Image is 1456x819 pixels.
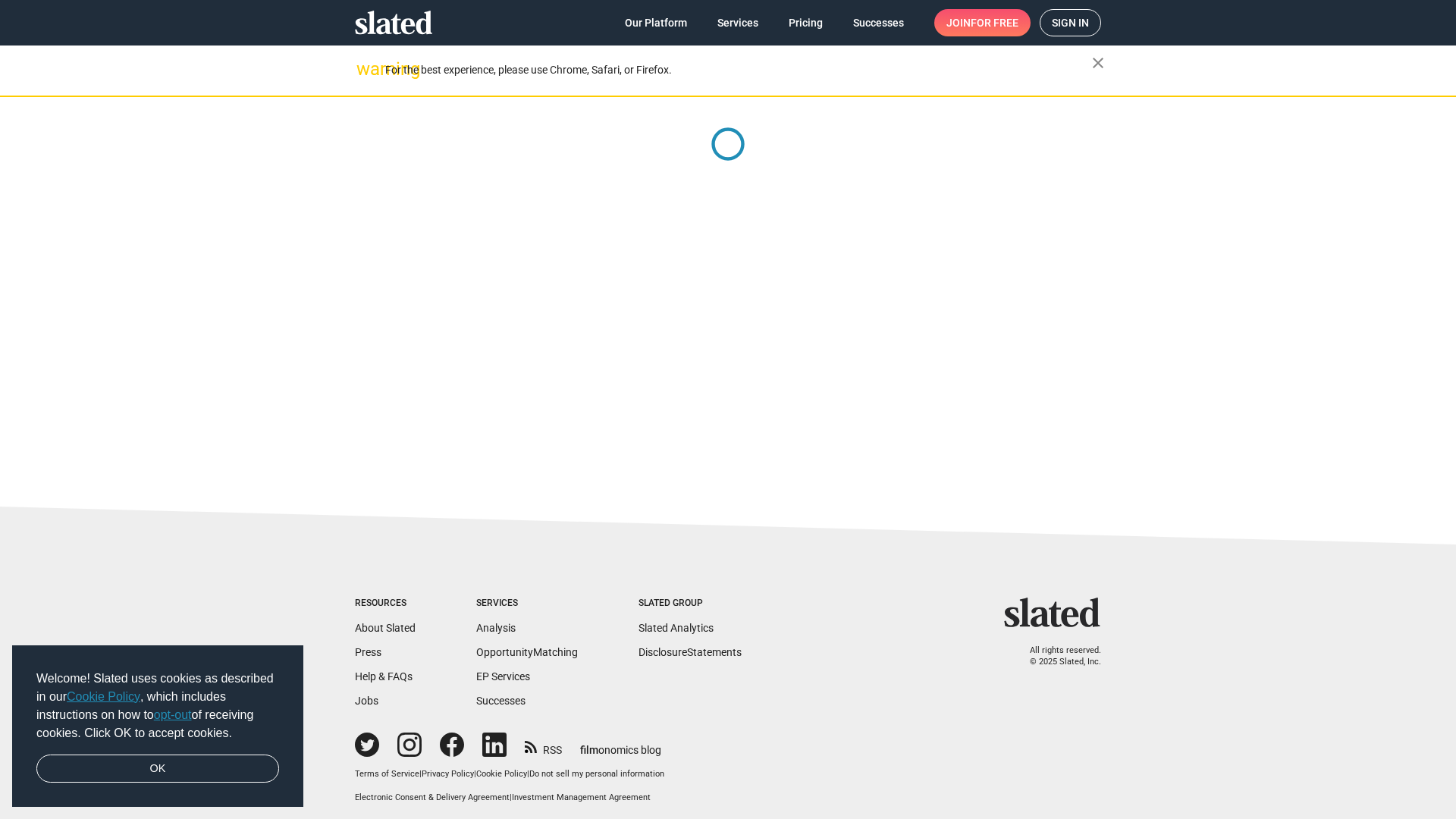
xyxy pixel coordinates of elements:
[355,769,419,779] a: Terms of Service
[67,690,140,703] a: Cookie Policy
[154,708,192,721] a: opt-out
[36,755,279,783] a: dismiss cookie message
[625,9,687,36] span: Our Platform
[474,769,476,779] span: |
[476,695,526,707] a: Successes
[639,598,742,610] div: Slated Group
[12,645,303,808] div: cookieconsent
[717,9,758,36] span: Services
[971,9,1018,36] span: for free
[356,60,375,78] mat-icon: warning
[777,9,835,36] a: Pricing
[36,670,279,742] span: Welcome! Slated uses cookies as described in our , which includes instructions on how to of recei...
[1014,645,1101,667] p: All rights reserved. © 2025 Slated, Inc.
[385,60,1092,80] div: For the best experience, please use Chrome, Safari, or Firefox.
[1089,54,1107,72] mat-icon: close
[355,598,416,610] div: Resources
[422,769,474,779] a: Privacy Policy
[476,769,527,779] a: Cookie Policy
[476,670,530,682] a: EP Services
[580,731,661,758] a: filmonomics blog
[476,598,578,610] div: Services
[946,9,1018,36] span: Join
[419,769,422,779] span: |
[512,792,651,802] a: Investment Management Agreement
[355,695,378,707] a: Jobs
[639,646,742,658] a: DisclosureStatements
[580,744,598,756] span: film
[841,9,916,36] a: Successes
[355,646,381,658] a: Press
[1040,9,1101,36] a: Sign in
[853,9,904,36] span: Successes
[789,9,823,36] span: Pricing
[510,792,512,802] span: |
[527,769,529,779] span: |
[525,734,562,758] a: RSS
[476,622,516,634] a: Analysis
[613,9,699,36] a: Our Platform
[476,646,578,658] a: OpportunityMatching
[705,9,770,36] a: Services
[355,792,510,802] a: Electronic Consent & Delivery Agreement
[934,9,1031,36] a: Joinfor free
[355,622,416,634] a: About Slated
[639,622,714,634] a: Slated Analytics
[1052,10,1089,36] span: Sign in
[529,769,664,780] button: Do not sell my personal information
[355,670,413,682] a: Help & FAQs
